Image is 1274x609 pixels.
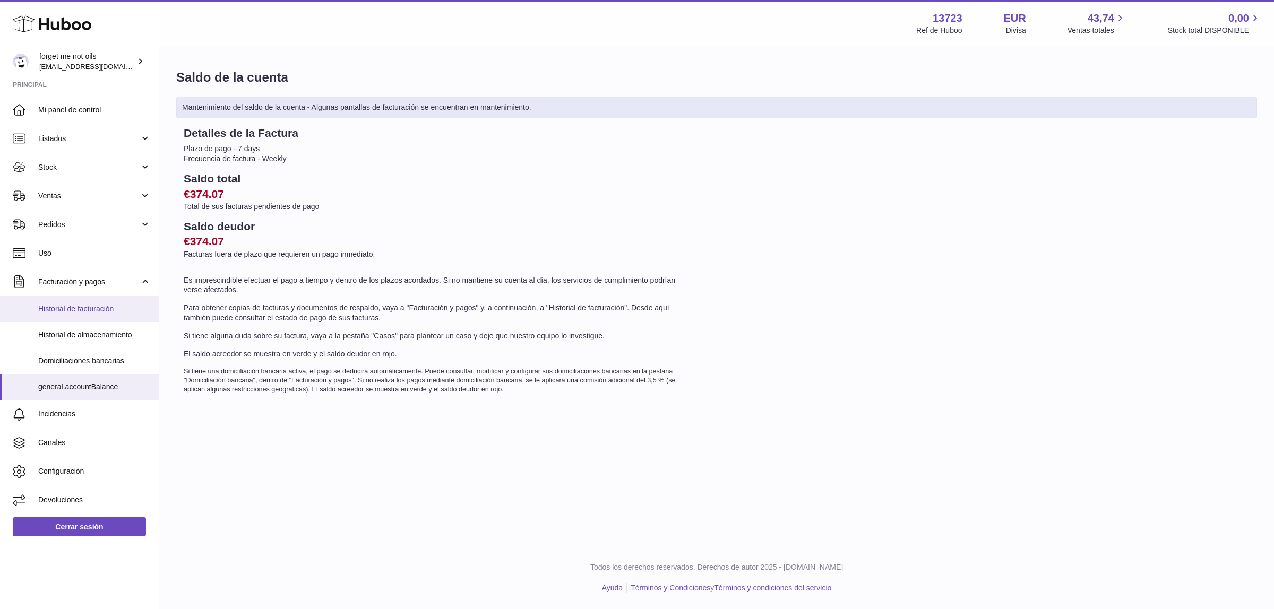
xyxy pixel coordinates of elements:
[1088,11,1114,25] span: 43,74
[39,51,135,72] div: forget me not oils
[184,219,689,234] h2: Saldo deudor
[13,517,146,536] a: Cerrar sesión
[184,202,689,212] p: Total de sus facturas pendientes de pago
[38,466,151,476] span: Configuración
[38,304,151,314] span: Historial de facturación
[1228,11,1249,25] span: 0,00
[184,367,689,394] p: Si tiene una domiciliación bancaria activa, el pago se deducirá automáticamente. Puede consultar,...
[38,382,151,392] span: general.accountBalance
[714,584,831,592] a: Términos y condiciones del servicio
[1004,11,1026,25] strong: EUR
[184,249,689,259] p: Facturas fuera de plazo que requieren un pago inmediato.
[1068,11,1126,36] a: 43,74 Ventas totales
[602,584,623,592] a: Ayuda
[39,62,156,71] span: [EMAIL_ADDRESS][DOMAIN_NAME]
[184,126,689,141] h2: Detalles de la Factura
[184,331,689,341] p: Si tiene alguna duda sobre su factura, vaya a la pestaña "Casos" para plantear un caso y deje que...
[184,275,689,295] p: Es imprescindible efectuar el pago a tiempo y dentro de los plazos acordados. Si no mantiene su c...
[38,248,151,258] span: Uso
[184,303,689,323] p: Para obtener copias de facturas y documentos de respaldo, vaya a "Facturación y pagos" y, a conti...
[38,330,151,340] span: Historial de almacenamiento
[184,144,689,154] li: Plazo de pago - 7 days
[13,54,29,69] img: internalAdmin-13723@internal.huboo.com
[1168,11,1261,36] a: 0,00 Stock total DISPONIBLE
[184,234,689,249] h2: €374.07
[38,356,151,366] span: Domiciliaciones bancarias
[933,11,962,25] strong: 13723
[38,438,151,448] span: Canales
[38,191,140,201] span: Ventas
[184,187,689,202] h2: €374.07
[184,154,689,164] li: Frecuencia de factura - Weekly
[627,583,831,593] li: y
[38,495,151,505] span: Devoluciones
[1068,25,1126,36] span: Ventas totales
[38,105,151,115] span: Mi panel de control
[176,97,1257,118] div: Mantenimiento del saldo de la cuenta - Algunas pantallas de facturación se encuentran en mantenim...
[38,162,140,172] span: Stock
[38,277,140,287] span: Facturación y pagos
[168,562,1266,572] p: Todos los derechos reservados. Derechos de autor 2025 - [DOMAIN_NAME]
[1006,25,1026,36] div: Divisa
[184,171,689,186] h2: Saldo total
[176,69,1257,86] h1: Saldo de la cuenta
[1168,25,1261,36] span: Stock total DISPONIBLE
[631,584,710,592] a: Términos y Condiciones
[38,134,140,144] span: Listados
[38,220,140,230] span: Pedidos
[916,25,962,36] div: Ref de Huboo
[184,349,689,359] p: El saldo acreedor se muestra en verde y el saldo deudor en rojo.
[38,409,151,419] span: Incidencias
